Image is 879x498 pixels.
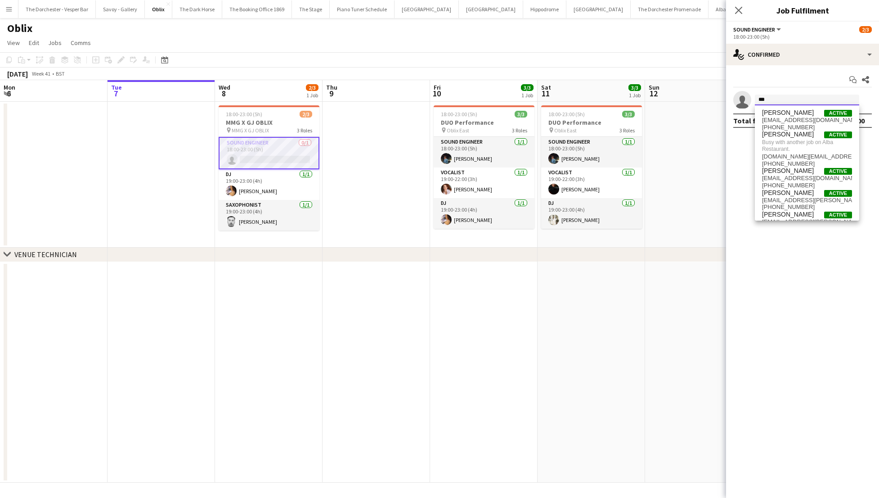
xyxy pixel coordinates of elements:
[733,26,782,33] button: Sound Engineer
[226,111,262,118] span: 18:00-23:00 (5h)
[859,26,872,33] span: 2/3
[631,0,709,18] button: The Dorchester Promenade
[4,37,23,49] a: View
[434,137,534,168] app-card-role: Sound Engineer1/118:00-23:00 (5h)[PERSON_NAME]
[824,168,852,175] span: Active
[292,0,330,18] button: The Stage
[824,212,852,218] span: Active
[330,0,395,18] button: Piano Tuner Schedule
[762,218,852,226] span: mtthw.hayman@gmail.com
[521,92,533,99] div: 1 Job
[523,0,566,18] button: Hippodrome
[541,198,642,229] app-card-role: DJ1/119:00-23:00 (4h)[PERSON_NAME]
[709,0,760,18] button: Alba Restaurant
[649,83,659,91] span: Sun
[325,88,337,99] span: 9
[733,33,872,40] div: 18:00-23:00 (5h)
[541,168,642,198] app-card-role: Vocalist1/119:00-22:00 (3h)[PERSON_NAME]
[434,105,534,229] app-job-card: 18:00-23:00 (5h)3/3DUO Performance Oblix East3 RolesSound Engineer1/118:00-23:00 (5h)[PERSON_NAME...
[541,105,642,229] app-job-card: 18:00-23:00 (5h)3/3DUO Performance Oblix East3 RolesSound Engineer1/118:00-23:00 (5h)[PERSON_NAME...
[726,5,879,16] h3: Job Fulfilment
[14,250,77,259] div: VENUE TECHNICIAN
[306,84,318,91] span: 2/3
[762,138,852,153] span: Busy with another job on Alba Restaurant.
[733,26,775,33] span: Sound Engineer
[548,111,585,118] span: 18:00-23:00 (5h)
[56,70,65,77] div: BST
[762,131,814,138] span: Matteo Cortinovis
[762,211,814,218] span: Matthew Hayman
[824,131,852,138] span: Active
[628,84,641,91] span: 3/3
[232,127,269,134] span: MMG X GJ OBLIX
[172,0,222,18] button: The Dark Horse
[554,127,577,134] span: Oblix East
[45,37,65,49] a: Jobs
[219,169,319,200] app-card-role: DJ1/119:00-23:00 (4h)[PERSON_NAME]
[432,88,441,99] span: 10
[67,37,94,49] a: Comms
[48,39,62,47] span: Jobs
[7,22,32,35] h1: Oblix
[300,111,312,118] span: 2/3
[222,0,292,18] button: The Booking Office 1869
[541,83,551,91] span: Sat
[219,83,230,91] span: Wed
[762,189,814,197] span: Matthew Demetriou
[297,127,312,134] span: 3 Roles
[96,0,145,18] button: Savoy - Gallery
[25,37,43,49] a: Edit
[541,137,642,168] app-card-role: Sound Engineer1/118:00-23:00 (5h)[PERSON_NAME]
[566,0,631,18] button: [GEOGRAPHIC_DATA]
[762,117,852,124] span: matthewaston32@googlemail.com
[762,160,852,168] span: +447399912019
[762,109,814,117] span: Matthew Aston
[219,105,319,231] div: 18:00-23:00 (5h)2/3MMG X GJ OBLIX MMG X GJ OBLIX3 RolesSound Engineer0/118:00-23:00 (5h) DJ1/119:...
[4,83,15,91] span: Mon
[395,0,459,18] button: [GEOGRAPHIC_DATA]
[7,69,28,78] div: [DATE]
[434,168,534,198] app-card-role: Vocalist1/119:00-22:00 (3h)[PERSON_NAME]
[824,110,852,117] span: Active
[434,118,534,127] h3: DUO Performance
[2,88,15,99] span: 6
[521,84,534,91] span: 3/3
[111,83,122,91] span: Tue
[29,39,39,47] span: Edit
[434,83,441,91] span: Fri
[622,111,635,118] span: 3/3
[219,137,319,169] app-card-role: Sound Engineer0/118:00-23:00 (5h)
[145,0,172,18] button: Oblix
[540,88,551,99] span: 11
[110,88,122,99] span: 7
[7,39,20,47] span: View
[306,92,318,99] div: 1 Job
[459,0,523,18] button: [GEOGRAPHIC_DATA]
[30,70,52,77] span: Week 41
[762,153,852,160] span: waitate.music@gmail.com
[647,88,659,99] span: 12
[762,204,852,211] span: +4407557789001
[217,88,230,99] span: 8
[441,111,477,118] span: 18:00-23:00 (5h)
[762,197,852,204] span: demetriou.matthew@gmail.com
[541,118,642,127] h3: DUO Performance
[733,116,764,125] div: Total fee
[219,118,319,127] h3: MMG X GJ OBLIX
[71,39,91,47] span: Comms
[515,111,527,118] span: 3/3
[326,83,337,91] span: Thu
[762,182,852,189] span: +447543318732
[18,0,96,18] button: The Dorchester - Vesper Bar
[762,175,852,182] span: mattdaviesmusic@zoho.com
[434,198,534,229] app-card-role: DJ1/119:00-23:00 (4h)[PERSON_NAME]
[629,92,641,99] div: 1 Job
[762,167,814,175] span: Matt Davies
[512,127,527,134] span: 3 Roles
[824,190,852,197] span: Active
[219,200,319,231] app-card-role: Saxophonist1/119:00-23:00 (4h)[PERSON_NAME]
[447,127,469,134] span: Oblix East
[762,124,852,131] span: +447906573024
